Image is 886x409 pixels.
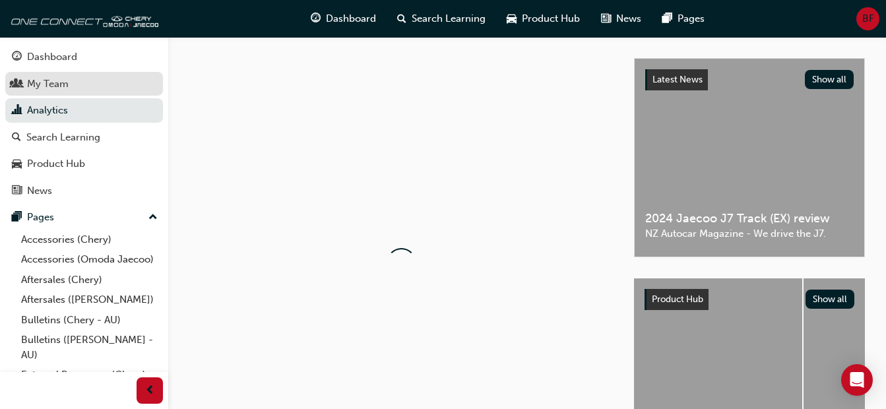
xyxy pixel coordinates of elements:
[616,11,641,26] span: News
[652,294,703,305] span: Product Hub
[300,5,387,32] a: guage-iconDashboard
[652,74,703,85] span: Latest News
[652,5,715,32] a: pages-iconPages
[5,179,163,203] a: News
[5,42,163,205] button: DashboardMy TeamAnalyticsSearch LearningProduct HubNews
[806,290,855,309] button: Show all
[805,70,854,89] button: Show all
[5,98,163,123] a: Analytics
[645,211,854,226] span: 2024 Jaecoo J7 Track (EX) review
[16,270,163,290] a: Aftersales (Chery)
[27,49,77,65] div: Dashboard
[148,209,158,226] span: up-icon
[601,11,611,27] span: news-icon
[412,11,486,26] span: Search Learning
[12,185,22,197] span: news-icon
[27,77,69,92] div: My Team
[522,11,580,26] span: Product Hub
[496,5,590,32] a: car-iconProduct Hub
[16,330,163,365] a: Bulletins ([PERSON_NAME] - AU)
[862,11,874,26] span: BF
[841,364,873,396] div: Open Intercom Messenger
[12,132,21,144] span: search-icon
[387,5,496,32] a: search-iconSearch Learning
[678,11,705,26] span: Pages
[12,105,22,117] span: chart-icon
[5,205,163,230] button: Pages
[12,212,22,224] span: pages-icon
[16,365,163,385] a: External Resources (Chery)
[311,11,321,27] span: guage-icon
[12,158,22,170] span: car-icon
[26,130,100,145] div: Search Learning
[12,51,22,63] span: guage-icon
[27,183,52,199] div: News
[662,11,672,27] span: pages-icon
[645,289,854,310] a: Product HubShow all
[16,290,163,310] a: Aftersales ([PERSON_NAME])
[7,5,158,32] img: oneconnect
[16,249,163,270] a: Accessories (Omoda Jaecoo)
[507,11,517,27] span: car-icon
[645,226,854,241] span: NZ Autocar Magazine - We drive the J7.
[5,45,163,69] a: Dashboard
[5,152,163,176] a: Product Hub
[590,5,652,32] a: news-iconNews
[326,11,376,26] span: Dashboard
[634,58,865,257] a: Latest NewsShow all2024 Jaecoo J7 Track (EX) reviewNZ Autocar Magazine - We drive the J7.
[145,383,155,399] span: prev-icon
[645,69,854,90] a: Latest NewsShow all
[5,72,163,96] a: My Team
[12,79,22,90] span: people-icon
[16,310,163,330] a: Bulletins (Chery - AU)
[27,156,85,172] div: Product Hub
[856,7,879,30] button: BF
[16,230,163,250] a: Accessories (Chery)
[397,11,406,27] span: search-icon
[5,125,163,150] a: Search Learning
[27,210,54,225] div: Pages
